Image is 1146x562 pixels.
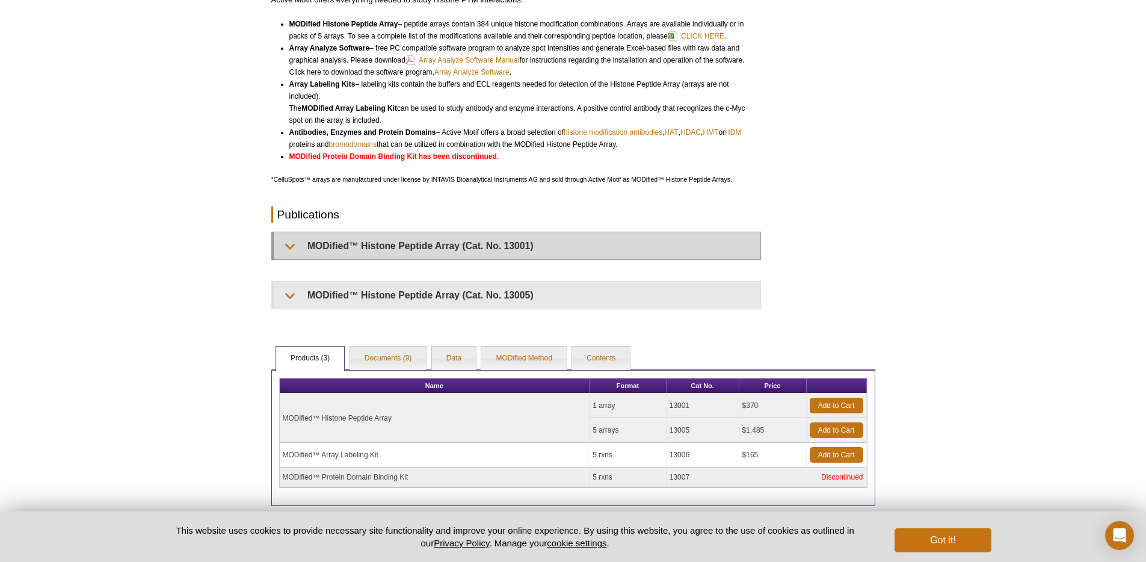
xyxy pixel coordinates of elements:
[280,394,590,443] td: MODified™ Histone Peptide Array
[481,347,566,371] a: MODified Method
[725,126,741,138] a: HDM
[703,126,718,138] a: HMT
[810,422,863,438] a: Add to Cart
[274,232,760,259] summary: MODified™ Histone Peptide Array (Cat. No. 13001)
[289,20,398,28] strong: MODified Histone Peptide Array
[590,394,667,418] td: 1 array
[680,126,701,138] a: HDAC
[271,206,761,223] h2: Publications
[590,468,667,487] td: 5 rxns
[289,126,750,150] li: – Active Motif offers a broad selection of , , , or proteins and that can be utilized in combinat...
[665,126,679,138] a: HAT
[667,378,739,394] th: Cat No.
[667,443,739,468] td: 13006
[289,44,370,52] strong: Array Analyze Software
[895,528,991,552] button: Got it!
[590,378,667,394] th: Format
[432,347,476,371] a: Data
[434,66,510,78] a: Array Analyze Software
[810,447,863,463] a: Add to Cart
[289,18,750,42] li: – peptide arrays contain 384 unique histone modification combinations. Arrays are available indiv...
[572,347,630,371] a: Contents
[329,138,377,150] a: bromodomains
[564,126,662,138] a: histone modification antibodies
[547,538,606,548] button: cookie settings
[280,378,590,394] th: Name
[155,524,875,549] p: This website uses cookies to provide necessary site functionality and improve your online experie...
[590,443,667,468] td: 5 rxns
[739,418,807,443] td: $1,485
[289,80,356,88] strong: Array Labeling Kits
[739,468,867,487] td: Discontinued
[1105,521,1134,550] div: Open Intercom Messenger
[271,176,732,183] span: *CelluSpots™ arrays are manufactured under license by INTAVIS Bioanalytical Instruments AG and so...
[739,378,807,394] th: Price
[667,468,739,487] td: 13007
[667,418,739,443] td: 13005
[289,128,436,137] strong: Antibodies, Enzymes and Protein Domains
[280,443,590,468] td: MODified™ Array Labeling Kit
[668,29,724,43] a: CLICK HERE
[280,468,590,487] td: MODified™ Protein Domain Binding Kit
[289,78,750,126] li: – labeling kits contain the buffers and ECL reagents needed for detection of the Histone Peptide ...
[434,538,489,548] a: Privacy Policy
[274,282,760,309] summary: MODified™ Histone Peptide Array (Cat. No. 13005)
[289,152,499,161] strong: MODified Protein Domain Binding Kit has been discontinued.
[350,347,427,371] a: Documents (9)
[667,394,739,418] td: 13001
[405,53,519,67] a: Array Analyze Software Manual
[739,443,807,468] td: $165
[301,104,397,113] strong: MODified Array Labeling Kit
[289,42,750,78] li: – free PC compatible software program to analyze spot intensities and generate Excel-based files ...
[810,398,863,413] a: Add to Cart
[590,418,667,443] td: 5 arrays
[276,347,344,371] a: Products (3)
[739,394,807,418] td: $370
